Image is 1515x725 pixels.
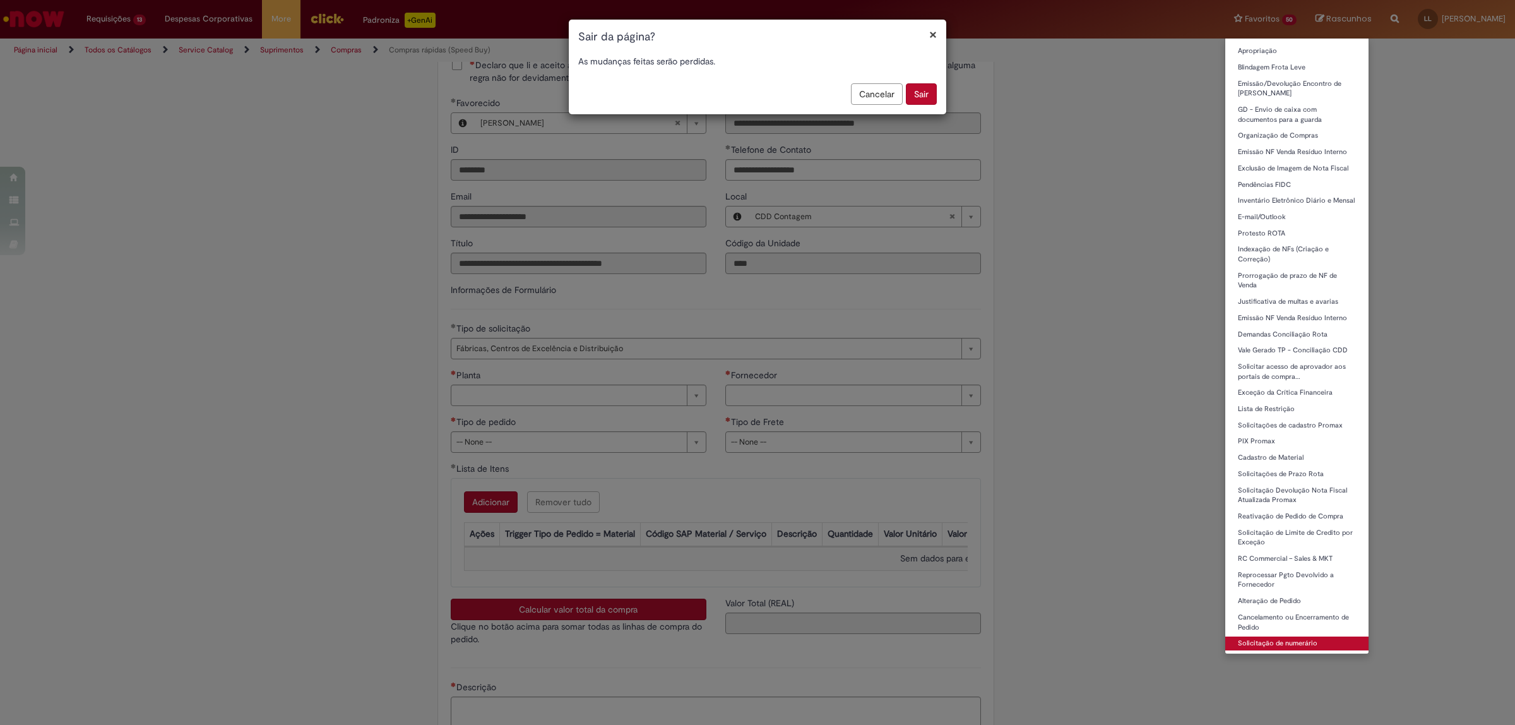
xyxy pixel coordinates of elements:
a: Solicitar acesso de aprovador aos portais de compra… [1225,360,1369,383]
a: Solicitação de numerário [1225,637,1369,650]
a: PIX Promax [1225,434,1369,448]
a: Cancelamento ou Encerramento de Pedido [1225,611,1369,634]
a: Emissão NF Venda Resíduo Interno [1225,311,1369,325]
button: Fechar modal [929,28,937,41]
a: RC Commercial – Sales & MKT [1225,552,1369,566]
a: Emissão/Devolução Encontro de [PERSON_NAME] [1225,77,1369,100]
a: Justificativa de multas e avarias [1225,295,1369,309]
a: Prorrogação de prazo de NF de Venda [1225,269,1369,292]
a: Exclusão de Imagem de Nota Fiscal [1225,162,1369,176]
a: Emissão NF Venda Resíduo Interno [1225,145,1369,159]
a: E-mail/Outlook [1225,210,1369,224]
a: Reprocessar Pgto Devolvido a Fornecedor [1225,568,1369,592]
a: Reativação de Pedido de Compra [1225,510,1369,524]
a: Lista de Restrição [1225,402,1369,416]
a: Alteração de Pedido [1225,594,1369,608]
a: Solicitações de Prazo Rota [1225,467,1369,481]
a: Protesto ROTA [1225,227,1369,241]
h1: Sair da página? [578,29,937,45]
a: Solicitação Devolução Nota Fiscal Atualizada Promax [1225,484,1369,507]
a: Solicitações de cadastro Promax [1225,419,1369,433]
a: Apropriação [1225,44,1369,58]
a: Vale Gerado TP - Conciliação CDD [1225,344,1369,357]
a: Inventário Eletrônico Diário e Mensal [1225,194,1369,208]
a: Organização de Compras [1225,129,1369,143]
a: Blindagem Frota Leve [1225,61,1369,75]
a: GD - Envio de caixa com documentos para a guarda [1225,103,1369,126]
ul: Favoritos [1225,38,1369,654]
a: Indexação de NFs (Criação e Correção) [1225,243,1369,266]
a: Cadastro de Material [1225,451,1369,465]
a: Solicitação de Limite de Credito por Exceção [1225,526,1369,549]
a: Demandas Conciliação Rota [1225,328,1369,342]
button: Sair [906,83,937,105]
a: Pendências FIDC [1225,178,1369,192]
p: As mudanças feitas serão perdidas. [578,55,937,68]
button: Cancelar [851,83,903,105]
a: Exceção da Crítica Financeira [1225,386,1369,400]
